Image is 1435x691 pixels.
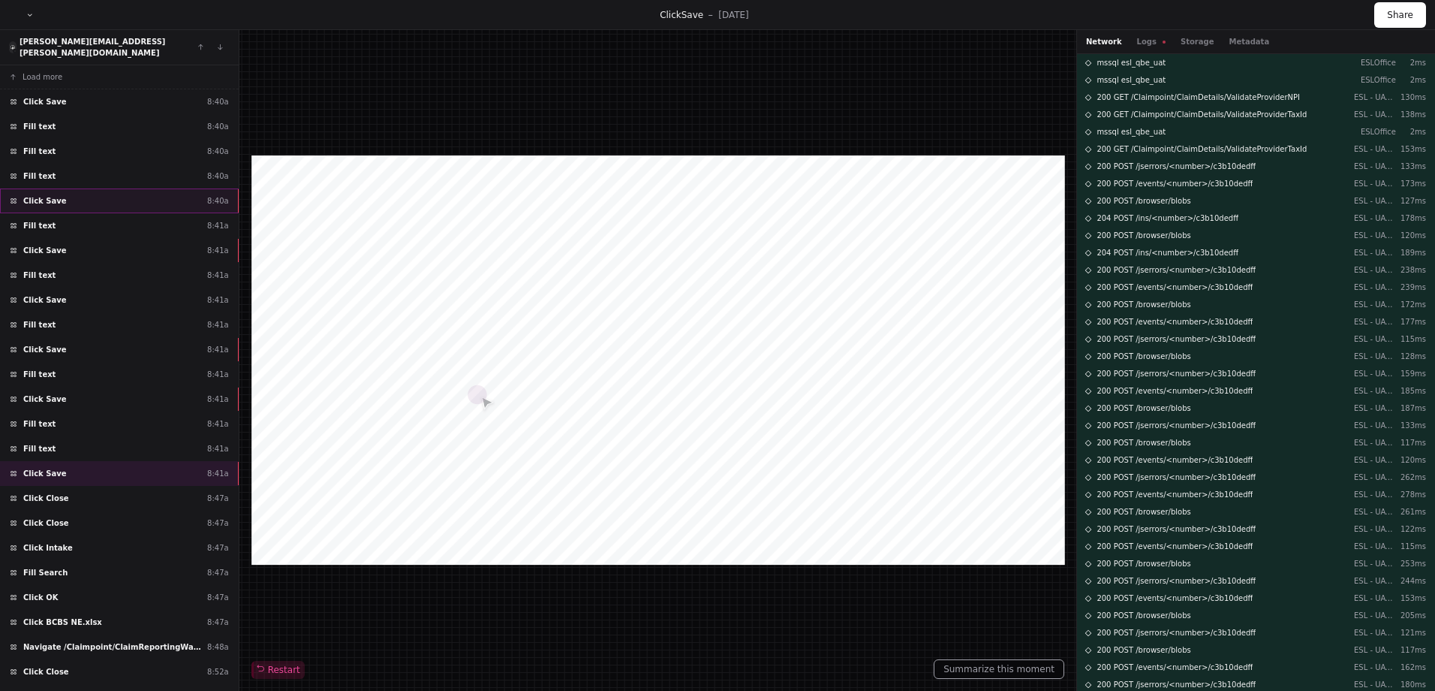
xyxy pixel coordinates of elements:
[1396,662,1426,673] p: 162ms
[1396,333,1426,345] p: 115ms
[1229,36,1269,47] button: Metadata
[1097,230,1190,241] span: 200 POST /browser/blobs
[934,659,1064,679] button: Summarize this moment
[660,10,681,20] span: Click
[1396,489,1426,500] p: 278ms
[207,617,229,628] div: 8:47a
[1354,420,1396,431] p: ESL - UAT - QBE
[23,294,67,306] span: Click Save
[1354,385,1396,397] p: ESL - UAT - QBE
[1354,558,1396,569] p: ESL - UAT - QBE
[1396,143,1426,155] p: 153ms
[23,641,201,653] span: Navigate /Claimpoint/ClaimReportingWarehouse/CRW (BCBS NE.xlsx)
[1097,316,1253,327] span: 200 POST /events/<number>/c3b10dedff
[23,394,67,405] span: Click Save
[23,567,68,578] span: Fill Search
[207,517,229,529] div: 8:47a
[1097,472,1256,483] span: 200 POST /jserrors/<number>/c3b10dedff
[23,319,56,330] span: Fill text
[718,9,749,21] p: [DATE]
[1396,454,1426,466] p: 120ms
[207,369,229,380] div: 8:41a
[1354,195,1396,207] p: ESL - UAT - QBE
[1097,109,1307,120] span: 200 GET /Claimpoint/ClaimDetails/ValidateProviderTaxId
[1354,74,1396,86] p: ESLOffice
[1097,74,1166,86] span: mssql esl_qbe_uat
[1396,57,1426,68] p: 2ms
[207,121,229,132] div: 8:40a
[207,96,229,107] div: 8:40a
[1354,57,1396,68] p: ESLOffice
[1396,541,1426,552] p: 115ms
[1181,36,1214,47] button: Storage
[1354,403,1396,414] p: ESL - UAT - QBE
[1396,178,1426,189] p: 173ms
[1354,213,1396,224] p: ESL - UAT - QBE
[207,592,229,603] div: 8:47a
[23,493,69,504] span: Click Close
[1097,593,1253,604] span: 200 POST /events/<number>/c3b10dedff
[207,394,229,405] div: 8:41a
[1396,74,1426,86] p: 2ms
[1354,143,1396,155] p: ESL - UAT - QBE
[1097,161,1256,172] span: 200 POST /jserrors/<number>/c3b10dedff
[207,641,229,653] div: 8:48a
[256,664,300,676] span: Restart
[207,195,229,207] div: 8:40a
[1097,489,1253,500] span: 200 POST /events/<number>/c3b10dedff
[23,121,56,132] span: Fill text
[1396,299,1426,310] p: 172ms
[207,294,229,306] div: 8:41a
[1097,299,1190,310] span: 200 POST /browser/blobs
[1354,610,1396,621] p: ESL - UAT - QBE
[23,517,69,529] span: Click Close
[1097,213,1238,224] span: 204 POST /ins/<number>/c3b10dedff
[1354,247,1396,258] p: ESL - UAT - QBE
[207,170,229,182] div: 8:40a
[1396,506,1426,517] p: 261ms
[1097,126,1166,137] span: mssql esl_qbe_uat
[207,319,229,330] div: 8:41a
[23,170,56,182] span: Fill text
[20,38,166,57] a: [PERSON_NAME][EMAIL_ADDRESS][PERSON_NAME][DOMAIN_NAME]
[23,666,69,677] span: Click Close
[1396,161,1426,172] p: 133ms
[1354,316,1396,327] p: ESL - UAT - QBE
[23,542,73,554] span: Click Intake
[1396,264,1426,276] p: 238ms
[1097,264,1256,276] span: 200 POST /jserrors/<number>/c3b10dedff
[1097,644,1190,656] span: 200 POST /browser/blobs
[1354,454,1396,466] p: ESL - UAT - QBE
[1097,575,1256,587] span: 200 POST /jserrors/<number>/c3b10dedff
[1097,454,1253,466] span: 200 POST /events/<number>/c3b10dedff
[1354,679,1396,690] p: ESL - UAT - QBE
[1097,437,1190,448] span: 200 POST /browser/blobs
[1354,506,1396,517] p: ESL - UAT - QBE
[1396,213,1426,224] p: 178ms
[1354,437,1396,448] p: ESL - UAT - QBE
[1354,126,1396,137] p: ESLOffice
[1097,178,1253,189] span: 200 POST /events/<number>/c3b10dedff
[207,245,229,256] div: 8:41a
[1354,541,1396,552] p: ESL - UAT - QBE
[23,270,56,281] span: Fill text
[1396,610,1426,621] p: 205ms
[1354,644,1396,656] p: ESL - UAT - QBE
[1396,282,1426,293] p: 239ms
[1396,575,1426,587] p: 244ms
[1097,57,1166,68] span: mssql esl_qbe_uat
[207,468,229,479] div: 8:41a
[1097,610,1190,621] span: 200 POST /browser/blobs
[207,666,229,677] div: 8:52a
[1396,558,1426,569] p: 253ms
[23,96,67,107] span: Click Save
[1396,593,1426,604] p: 153ms
[207,418,229,430] div: 8:41a
[1097,143,1307,155] span: 200 GET /Claimpoint/ClaimDetails/ValidateProviderTaxId
[23,146,56,157] span: Fill text
[251,661,305,679] button: Restart
[1396,385,1426,397] p: 185ms
[1354,264,1396,276] p: ESL - UAT - QBE
[23,592,59,603] span: Click OK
